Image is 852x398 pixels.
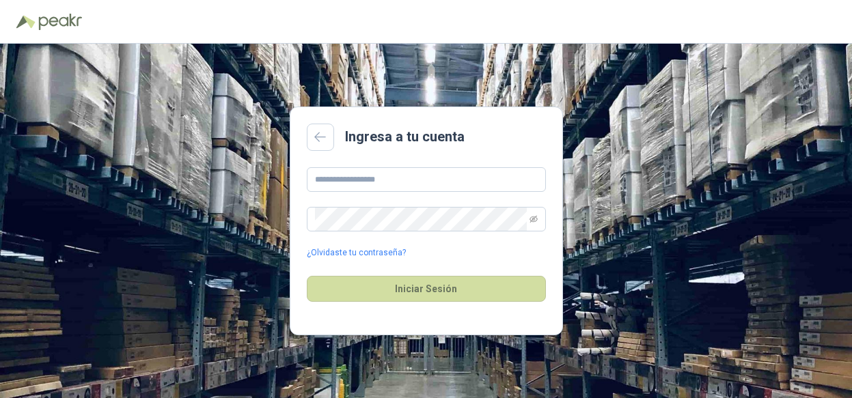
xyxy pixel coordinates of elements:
button: Iniciar Sesión [307,276,546,302]
img: Logo [16,15,36,29]
img: Peakr [38,14,82,30]
a: ¿Olvidaste tu contraseña? [307,246,406,259]
h2: Ingresa a tu cuenta [345,126,465,147]
span: eye-invisible [530,215,538,223]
